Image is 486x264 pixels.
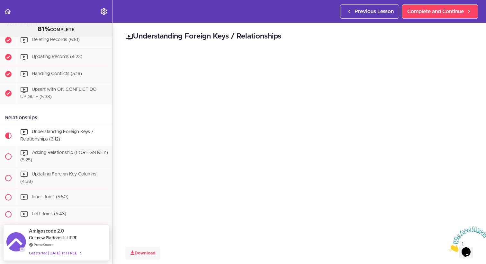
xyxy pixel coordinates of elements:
div: Get started [DATE]. It's FREE [29,249,81,257]
h2: Understanding Foreign Keys / Relationships [125,31,473,42]
iframe: Video Player [125,52,473,247]
span: 81% [38,26,50,32]
div: COMPLETE [8,25,104,34]
span: Understanding Foreign Keys / Relationships (3:12) [20,130,94,141]
span: Upsert with ON CONFLICT DO UPDATE (5:38) [20,87,97,99]
span: Complete and Continue [407,8,464,15]
span: Deleting Records (6:51) [32,38,80,42]
svg: Back to course curriculum [4,8,12,15]
img: Chat attention grabber [3,3,42,28]
span: Updating Foreign Key Columns (4:38) [20,172,96,184]
a: Complete and Continue [402,4,478,19]
a: Previous Lesson [340,4,399,19]
span: Previous Lesson [355,8,394,15]
span: Inner Joins (5:50) [32,195,68,199]
span: Left Joins (5:43) [32,212,66,216]
span: Adding Relationship (FOREIGN KEY) (5:25) [20,151,108,163]
svg: Settings Menu [100,8,108,15]
a: Download this video [125,247,160,260]
img: provesource social proof notification image [6,232,26,253]
span: Amigoscode 2.0 [29,227,64,234]
a: ProveSource [34,242,54,247]
span: Handling Conflicts (5:16) [32,72,82,76]
span: 1 [3,3,5,8]
span: Our new Platform is HERE [29,235,77,240]
span: Updating Records (4:23) [32,55,82,59]
iframe: chat widget [446,224,486,254]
